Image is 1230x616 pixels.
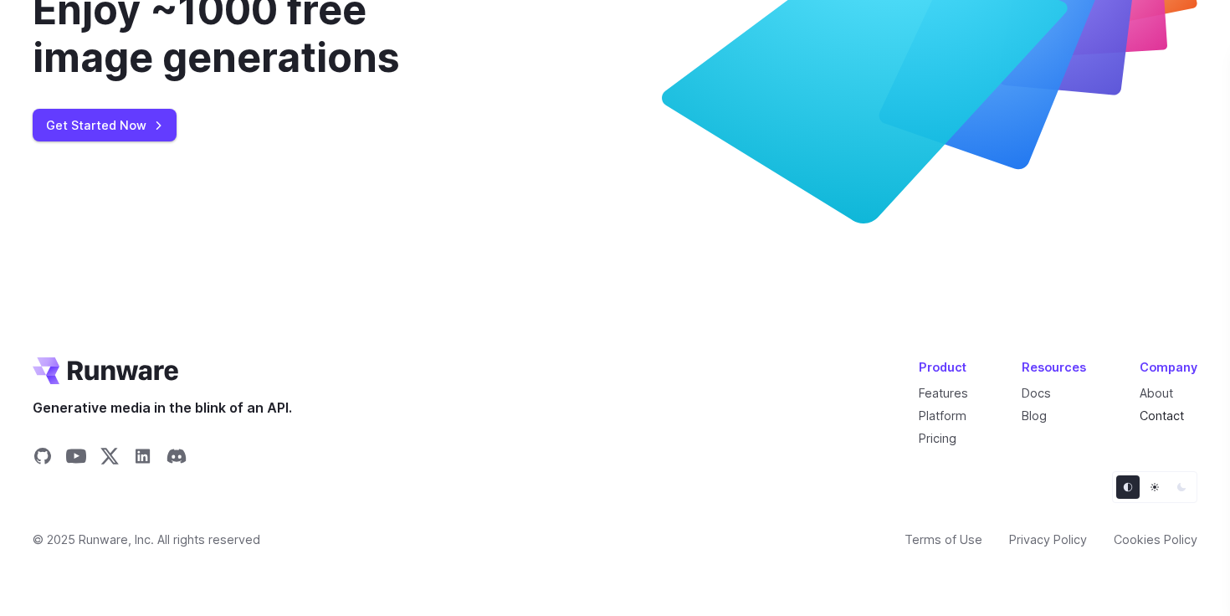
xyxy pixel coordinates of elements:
div: Product [919,357,968,377]
a: Privacy Policy [1009,530,1087,549]
a: About [1140,386,1173,400]
a: Get Started Now [33,109,177,141]
span: Generative media in the blink of an API. [33,398,292,419]
a: Contact [1140,408,1184,423]
a: Share on LinkedIn [133,446,153,471]
a: Docs [1022,386,1051,400]
div: Company [1140,357,1197,377]
a: Share on YouTube [66,446,86,471]
button: Dark [1170,475,1193,499]
a: Blog [1022,408,1047,423]
a: Platform [919,408,966,423]
button: Light [1143,475,1166,499]
a: Features [919,386,968,400]
a: Share on X [100,446,120,471]
div: Resources [1022,357,1086,377]
button: Default [1116,475,1140,499]
a: Cookies Policy [1114,530,1197,549]
span: © 2025 Runware, Inc. All rights reserved [33,530,260,549]
a: Pricing [919,431,956,445]
a: Go to / [33,357,178,384]
a: Share on GitHub [33,446,53,471]
ul: Theme selector [1112,471,1197,503]
a: Share on Discord [167,446,187,471]
a: Terms of Use [905,530,982,549]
